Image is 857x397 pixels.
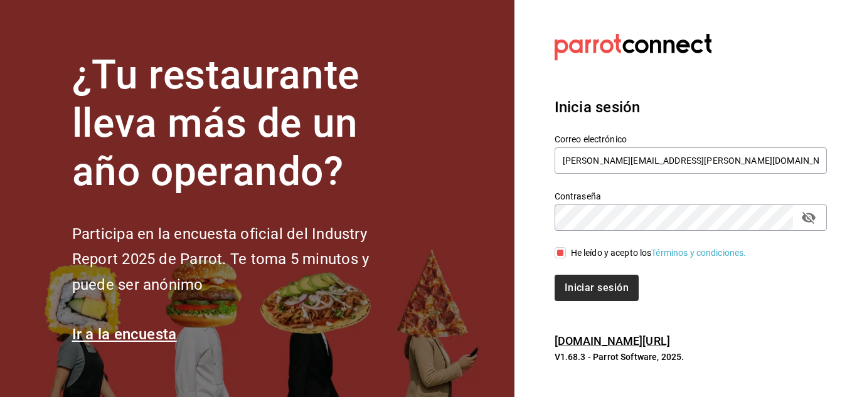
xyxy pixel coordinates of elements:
h2: Participa en la encuesta oficial del Industry Report 2025 de Parrot. Te toma 5 minutos y puede se... [72,221,411,298]
label: Contraseña [555,192,827,201]
input: Ingresa tu correo electrónico [555,147,827,174]
a: Términos y condiciones. [651,248,746,258]
button: Iniciar sesión [555,275,639,301]
h1: ¿Tu restaurante lleva más de un año operando? [72,51,411,196]
button: passwordField [798,207,819,228]
label: Correo electrónico [555,135,827,144]
div: He leído y acepto los [571,246,747,260]
h3: Inicia sesión [555,96,827,119]
a: [DOMAIN_NAME][URL] [555,334,670,347]
p: V1.68.3 - Parrot Software, 2025. [555,351,827,363]
a: Ir a la encuesta [72,326,177,343]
